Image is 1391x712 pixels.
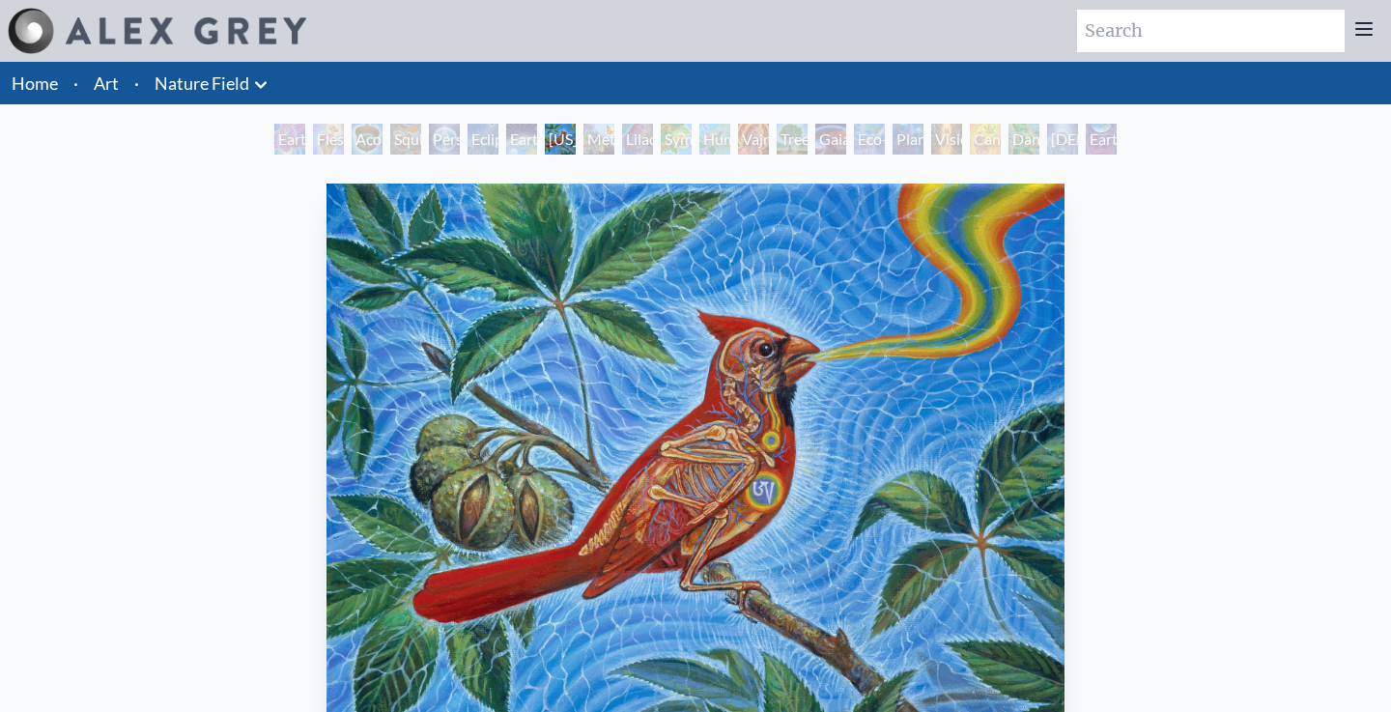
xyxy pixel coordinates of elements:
div: Tree & Person [777,124,808,155]
a: Home [12,72,58,94]
a: Nature Field [155,70,249,97]
div: Earthmind [1086,124,1117,155]
div: Earth Witness [274,124,305,155]
div: Metamorphosis [583,124,614,155]
div: Vision Tree [931,124,962,155]
div: Person Planet [429,124,460,155]
input: Search [1077,10,1345,52]
div: Acorn Dream [352,124,383,155]
div: Planetary Prayers [893,124,923,155]
div: Lilacs [622,124,653,155]
div: Squirrel [390,124,421,155]
div: Cannabis Mudra [970,124,1001,155]
li: · [66,62,86,104]
div: Eclipse [468,124,498,155]
div: Dance of Cannabia [1008,124,1039,155]
div: [US_STATE] Song [545,124,576,155]
div: Vajra Horse [738,124,769,155]
div: Symbiosis: Gall Wasp & Oak Tree [661,124,692,155]
a: Art [94,70,119,97]
div: [DEMOGRAPHIC_DATA] in the Ocean of Awareness [1047,124,1078,155]
div: Gaia [815,124,846,155]
li: · [127,62,147,104]
div: Humming Bird [699,124,730,155]
div: Flesh of the Gods [313,124,344,155]
div: Earth Energies [506,124,537,155]
div: Eco-Atlas [854,124,885,155]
